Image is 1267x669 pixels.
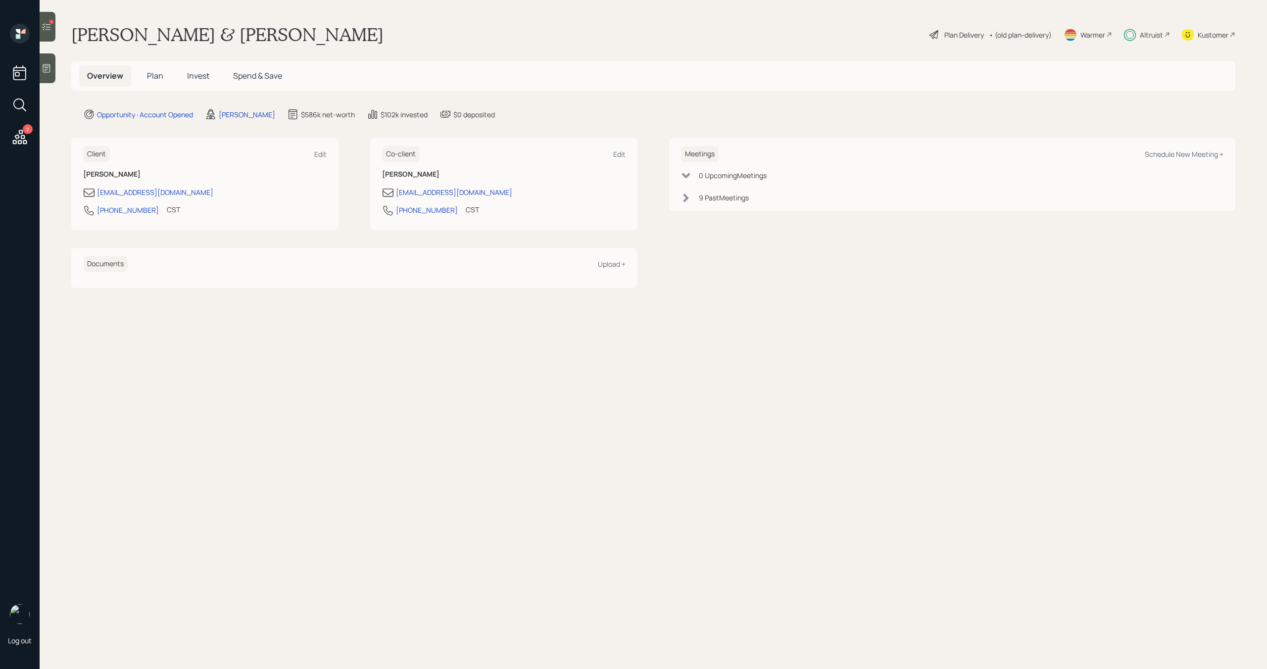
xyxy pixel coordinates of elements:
h6: Client [83,146,110,162]
img: michael-russo-headshot.png [10,604,30,624]
div: Kustomer [1198,30,1228,40]
div: Edit [314,149,327,159]
h6: Documents [83,256,128,272]
div: [PHONE_NUMBER] [396,205,458,215]
span: Overview [87,70,123,81]
div: Log out [8,636,32,645]
div: Warmer [1080,30,1105,40]
div: Altruist [1140,30,1163,40]
div: CST [167,204,180,215]
div: Plan Delivery [944,30,984,40]
span: Invest [187,70,209,81]
div: • (old plan-delivery) [989,30,1052,40]
div: CST [466,204,479,215]
h6: Meetings [681,146,719,162]
div: Opportunity · Account Opened [97,109,193,120]
div: 2 [23,124,33,134]
div: [EMAIL_ADDRESS][DOMAIN_NAME] [396,187,512,197]
h6: Co-client [382,146,420,162]
h6: [PERSON_NAME] [382,170,626,179]
div: 9 Past Meeting s [699,192,749,203]
span: Plan [147,70,163,81]
div: [PHONE_NUMBER] [97,205,159,215]
div: $0 deposited [453,109,495,120]
div: $586k net-worth [301,109,355,120]
div: [EMAIL_ADDRESS][DOMAIN_NAME] [97,187,213,197]
h6: [PERSON_NAME] [83,170,327,179]
div: Schedule New Meeting + [1145,149,1223,159]
div: $102k invested [381,109,428,120]
span: Spend & Save [233,70,282,81]
div: 0 Upcoming Meeting s [699,170,767,181]
div: Upload + [598,259,626,269]
div: Edit [613,149,626,159]
div: [PERSON_NAME] [219,109,275,120]
h1: [PERSON_NAME] & [PERSON_NAME] [71,24,384,46]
